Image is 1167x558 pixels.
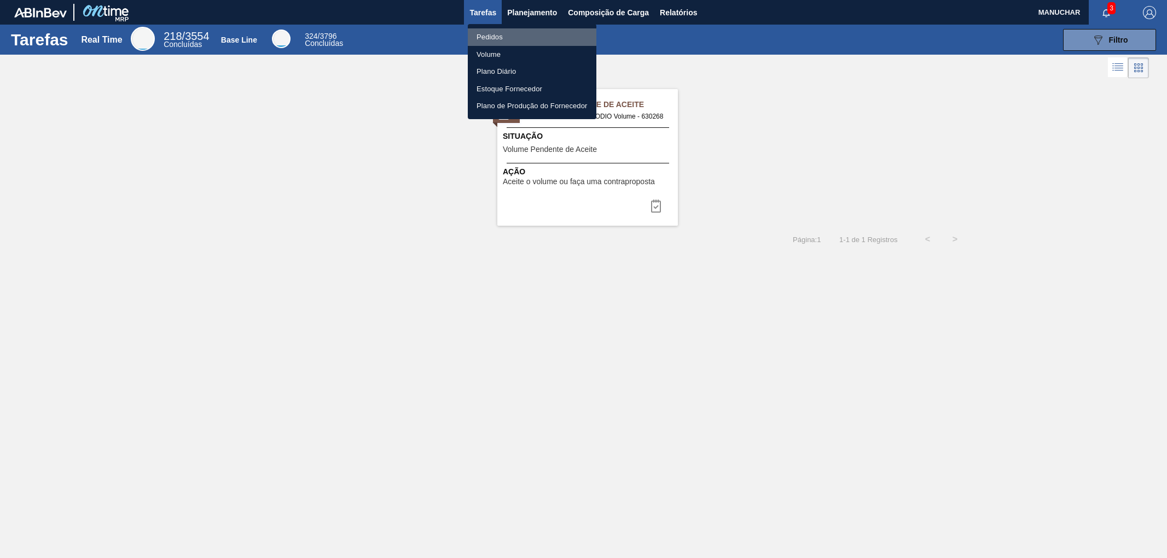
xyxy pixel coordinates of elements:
a: Estoque Fornecedor [468,80,596,98]
a: Plano de Produção do Fornecedor [468,97,596,115]
a: Plano Diário [468,63,596,80]
a: Volume [468,46,596,63]
a: Pedidos [468,28,596,46]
